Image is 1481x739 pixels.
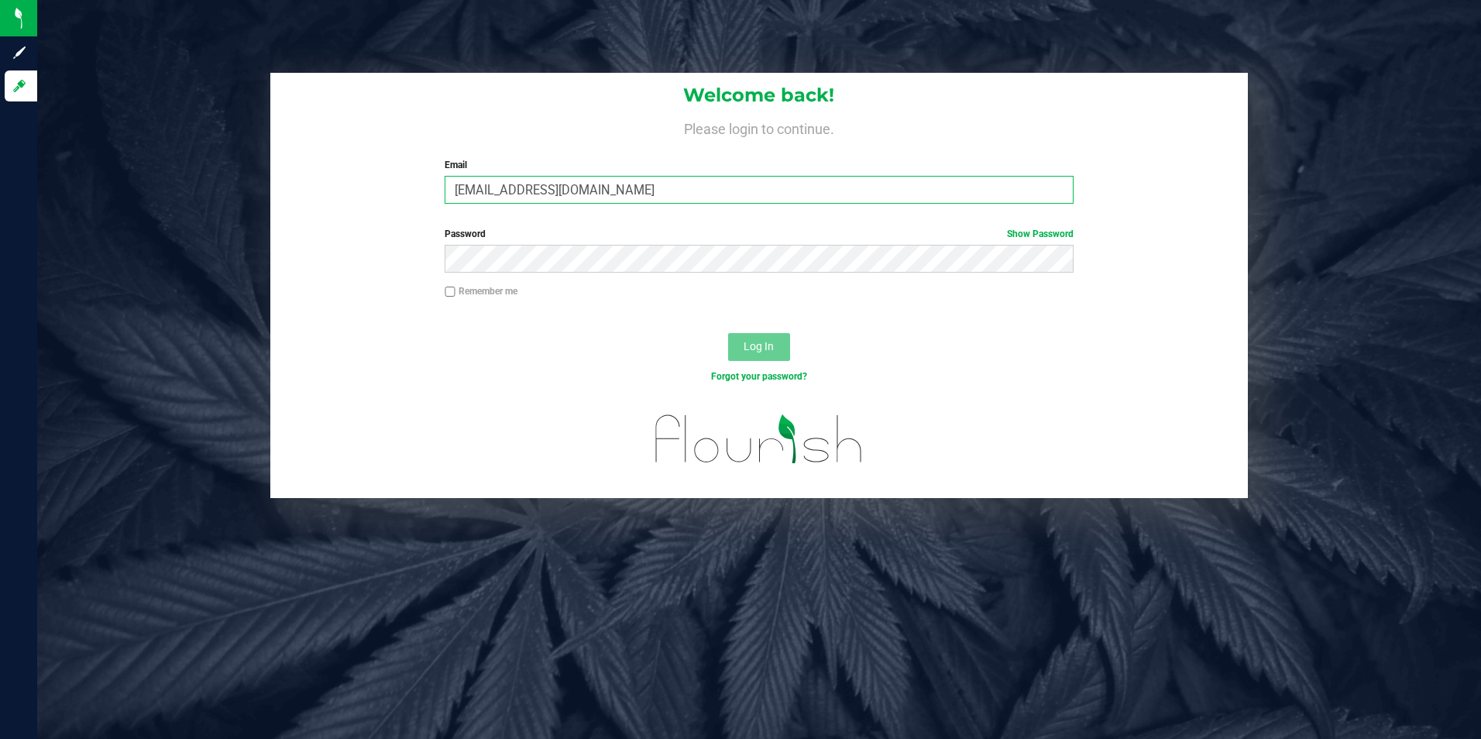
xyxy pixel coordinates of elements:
[637,400,881,479] img: flourish_logo.svg
[12,45,27,60] inline-svg: Sign up
[1007,229,1074,239] a: Show Password
[12,78,27,94] inline-svg: Log in
[711,371,807,382] a: Forgot your password?
[270,118,1249,136] h4: Please login to continue.
[744,340,774,352] span: Log In
[270,85,1249,105] h1: Welcome back!
[445,284,517,298] label: Remember me
[445,287,455,297] input: Remember me
[445,158,1074,172] label: Email
[445,229,486,239] span: Password
[728,333,790,361] button: Log In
